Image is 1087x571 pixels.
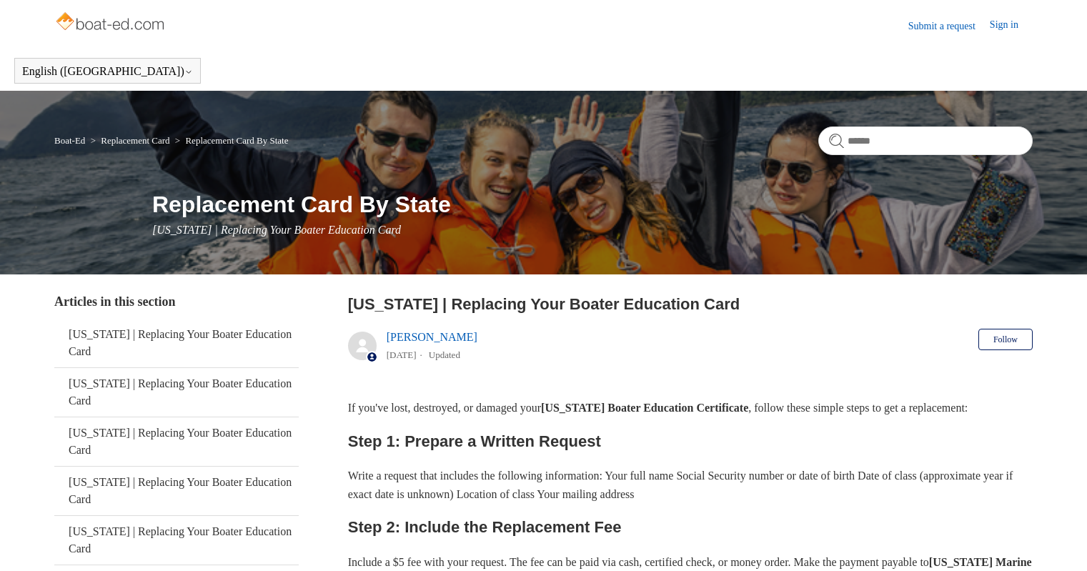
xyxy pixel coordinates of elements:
span: [US_STATE] | Replacing Your Boater Education Card [152,224,401,236]
h2: Alabama | Replacing Your Boater Education Card [348,292,1033,316]
a: [US_STATE] | Replacing Your Boater Education Card [54,467,299,515]
h1: Replacement Card By State [152,187,1033,222]
input: Search [818,126,1033,155]
h2: Step 1: Prepare a Written Request [348,429,1033,454]
div: Live chat [1039,523,1076,560]
li: Updated [429,349,460,360]
li: Boat-Ed [54,135,88,146]
p: If you've lost, destroyed, or damaged your , follow these simple steps to get a replacement: [348,399,1033,417]
p: Write a request that includes the following information: Your full name Social Security number or... [348,467,1033,503]
a: Sign in [990,17,1033,34]
a: [US_STATE] | Replacing Your Boater Education Card [54,368,299,417]
span: Articles in this section [54,294,175,309]
li: Replacement Card By State [172,135,289,146]
a: Replacement Card By State [185,135,288,146]
a: [PERSON_NAME] [387,331,477,343]
button: English ([GEOGRAPHIC_DATA]) [22,65,193,78]
a: Replacement Card [101,135,169,146]
h2: Step 2: Include the Replacement Fee [348,515,1033,540]
a: [US_STATE] | Replacing Your Boater Education Card [54,319,299,367]
img: Boat-Ed Help Center home page [54,9,168,37]
button: Follow Article [978,329,1033,350]
a: [US_STATE] | Replacing Your Boater Education Card [54,417,299,466]
a: Boat-Ed [54,135,85,146]
strong: [US_STATE] Boater Education Certificate [541,402,748,414]
time: 05/24/2024, 10:01 [387,349,417,360]
a: Submit a request [908,19,990,34]
li: Replacement Card [88,135,172,146]
a: [US_STATE] | Replacing Your Boater Education Card [54,516,299,565]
